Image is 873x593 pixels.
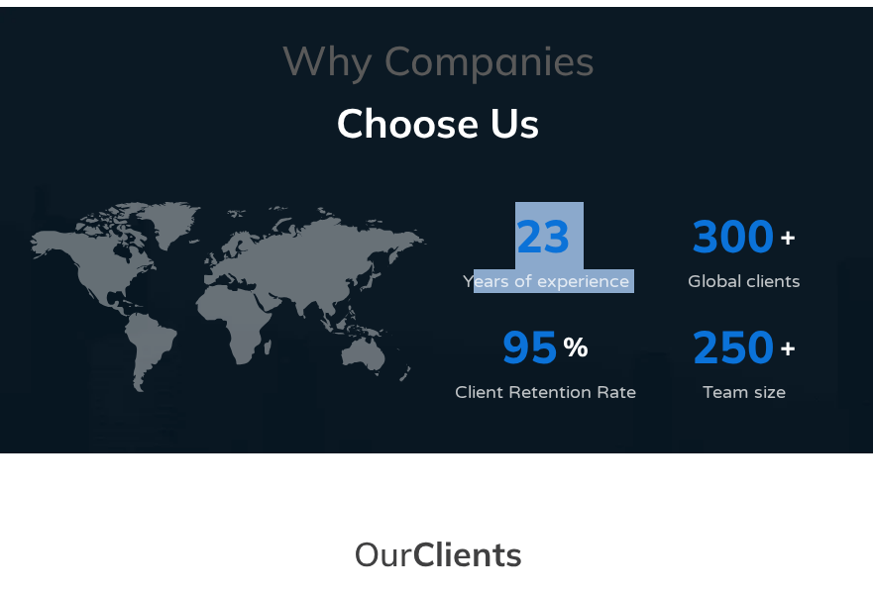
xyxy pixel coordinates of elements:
[336,97,540,148] b: Choose Us
[645,380,843,404] div: Team size
[563,313,645,380] span: %
[502,313,558,380] span: 95
[13,533,863,575] h2: Our
[645,269,843,293] div: Global clients
[412,533,522,575] span: Clients
[780,202,843,269] span: +
[33,37,843,84] p: Why Companies
[447,380,645,404] div: Client Retention Rate
[692,202,775,269] span: 300
[780,313,843,380] span: +
[515,202,571,269] span: 23
[692,313,775,380] span: 250
[447,269,645,293] div: Years of experience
